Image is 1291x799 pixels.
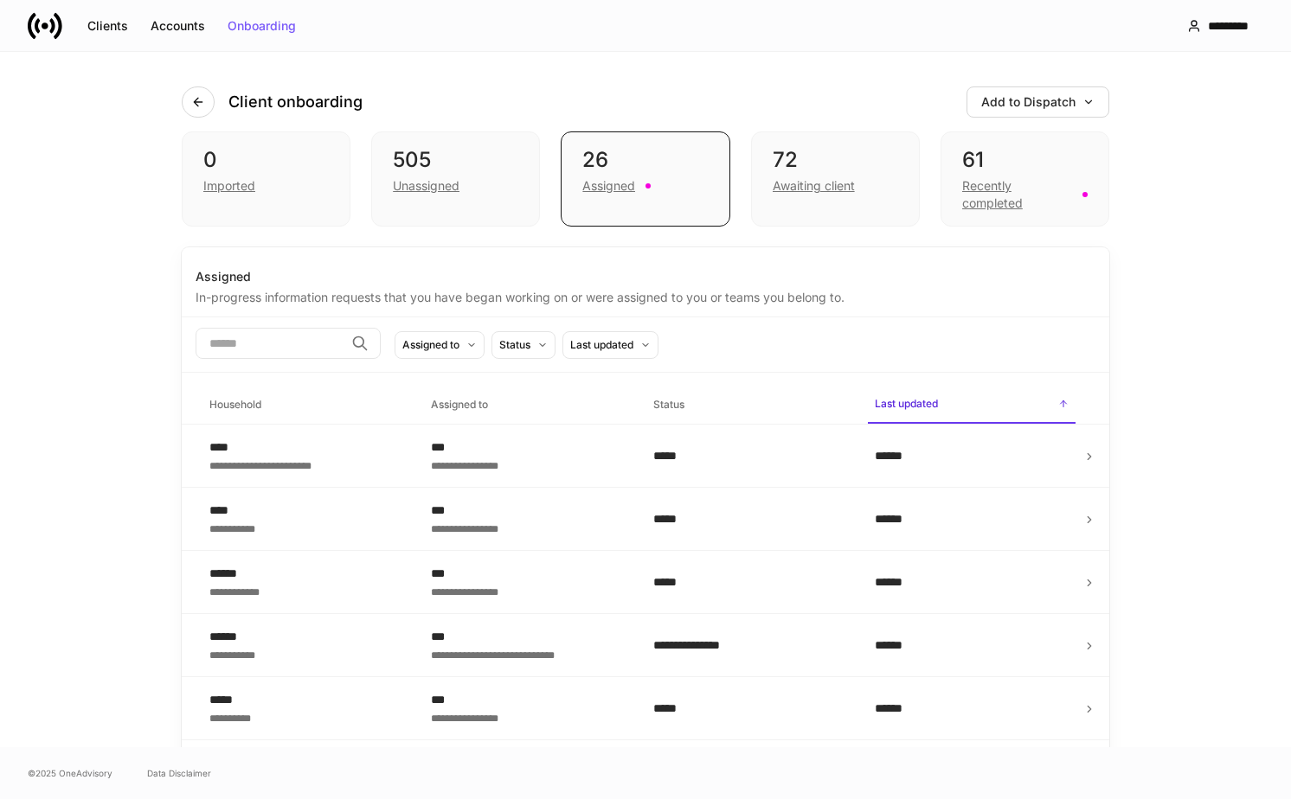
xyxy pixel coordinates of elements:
[868,387,1076,424] span: Last updated
[981,96,1095,108] div: Add to Dispatch
[209,396,261,412] h6: Household
[87,20,128,32] div: Clients
[491,331,556,359] button: Status
[646,387,854,423] span: Status
[875,395,938,412] h6: Last updated
[562,331,658,359] button: Last updated
[216,12,307,40] button: Onboarding
[203,146,329,174] div: 0
[395,331,485,359] button: Assigned to
[582,146,708,174] div: 26
[196,268,1095,285] div: Assigned
[773,146,898,174] div: 72
[393,146,518,174] div: 505
[653,396,684,412] h6: Status
[203,177,255,195] div: Imported
[151,20,205,32] div: Accounts
[962,146,1088,174] div: 61
[962,177,1072,212] div: Recently completed
[582,177,635,195] div: Assigned
[751,131,920,227] div: 72Awaiting client
[147,766,211,780] a: Data Disclaimer
[967,86,1109,118] button: Add to Dispatch
[431,396,488,412] h6: Assigned to
[570,336,633,353] div: Last updated
[941,131,1109,227] div: 61Recently completed
[228,20,296,32] div: Onboarding
[196,285,1095,306] div: In-progress information requests that you have began working on or were assigned to you or teams ...
[182,131,350,227] div: 0Imported
[202,387,410,423] span: Household
[393,177,459,195] div: Unassigned
[773,177,855,195] div: Awaiting client
[424,387,632,423] span: Assigned to
[28,766,112,780] span: © 2025 OneAdvisory
[76,12,139,40] button: Clients
[561,131,729,227] div: 26Assigned
[402,336,459,353] div: Assigned to
[499,336,530,353] div: Status
[228,92,363,112] h4: Client onboarding
[139,12,216,40] button: Accounts
[371,131,540,227] div: 505Unassigned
